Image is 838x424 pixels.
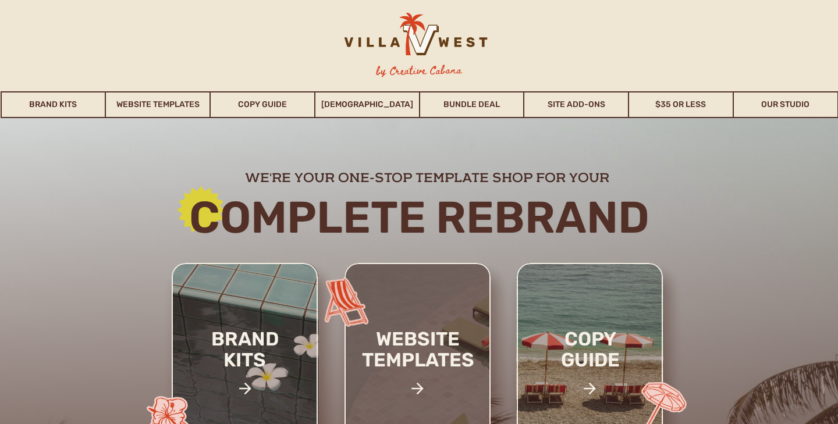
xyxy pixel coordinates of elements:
h3: by Creative Cabana [367,62,472,80]
a: $35 or Less [629,91,733,118]
a: website templates [342,329,494,396]
h2: Complete rebrand [105,194,734,241]
a: Brand Kits [2,91,105,118]
a: copy guide [537,329,644,409]
h2: we're your one-stop template shop for your [162,169,692,184]
a: brand kits [196,329,294,409]
a: Copy Guide [211,91,314,118]
a: Site Add-Ons [524,91,628,118]
a: Website Templates [106,91,210,118]
a: Our Studio [734,91,837,118]
a: Bundle Deal [420,91,524,118]
a: [DEMOGRAPHIC_DATA] [315,91,419,118]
